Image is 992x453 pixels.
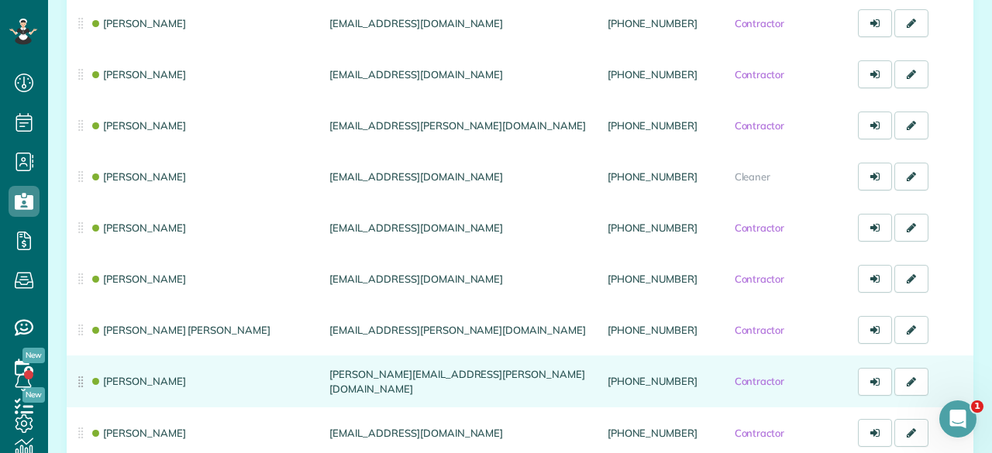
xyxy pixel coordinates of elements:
[608,119,697,132] a: [PHONE_NUMBER]
[323,304,601,355] td: [EMAIL_ADDRESS][PERSON_NAME][DOMAIN_NAME]
[608,221,697,234] a: [PHONE_NUMBER]
[735,68,785,81] span: Contractor
[735,273,785,285] span: Contractor
[735,427,785,439] span: Contractor
[323,253,601,304] td: [EMAIL_ADDRESS][DOMAIN_NAME]
[608,17,697,29] a: [PHONE_NUMBER]
[22,348,45,363] span: New
[608,375,697,387] a: [PHONE_NUMBER]
[323,355,601,407] td: [PERSON_NAME][EMAIL_ADDRESS][PERSON_NAME][DOMAIN_NAME]
[90,324,270,336] a: [PERSON_NAME] [PERSON_NAME]
[971,400,983,413] span: 1
[323,100,601,151] td: [EMAIL_ADDRESS][PERSON_NAME][DOMAIN_NAME]
[323,202,601,253] td: [EMAIL_ADDRESS][DOMAIN_NAME]
[735,170,771,183] span: Cleaner
[608,68,697,81] a: [PHONE_NUMBER]
[608,427,697,439] a: [PHONE_NUMBER]
[323,151,601,202] td: [EMAIL_ADDRESS][DOMAIN_NAME]
[735,324,785,336] span: Contractor
[608,324,697,336] a: [PHONE_NUMBER]
[90,273,186,285] a: [PERSON_NAME]
[608,170,697,183] a: [PHONE_NUMBER]
[90,119,186,132] a: [PERSON_NAME]
[735,17,785,29] span: Contractor
[735,221,785,234] span: Contractor
[90,375,186,387] a: [PERSON_NAME]
[90,17,186,29] a: [PERSON_NAME]
[939,400,976,438] iframe: Intercom live chat
[735,119,785,132] span: Contractor
[735,375,785,387] span: Contractor
[323,49,601,100] td: [EMAIL_ADDRESS][DOMAIN_NAME]
[90,68,186,81] a: [PERSON_NAME]
[90,427,186,439] a: [PERSON_NAME]
[608,273,697,285] a: [PHONE_NUMBER]
[90,170,186,183] a: [PERSON_NAME]
[90,221,186,234] a: [PERSON_NAME]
